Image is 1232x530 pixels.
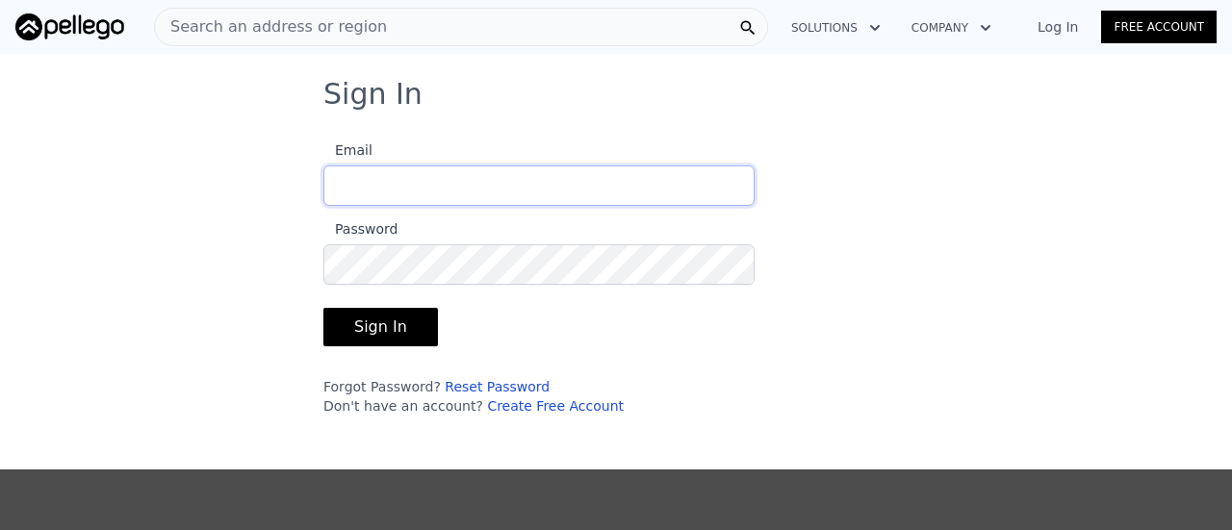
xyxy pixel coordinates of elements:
[896,11,1007,45] button: Company
[323,244,755,285] input: Password
[445,379,550,394] a: Reset Password
[155,15,387,38] span: Search an address or region
[323,221,398,237] span: Password
[1101,11,1217,43] a: Free Account
[487,398,624,414] a: Create Free Account
[323,142,372,158] span: Email
[323,377,755,416] div: Forgot Password? Don't have an account?
[323,77,909,112] h3: Sign In
[1014,17,1101,37] a: Log In
[776,11,896,45] button: Solutions
[323,165,755,206] input: Email
[15,13,124,40] img: Pellego
[323,308,438,346] button: Sign In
